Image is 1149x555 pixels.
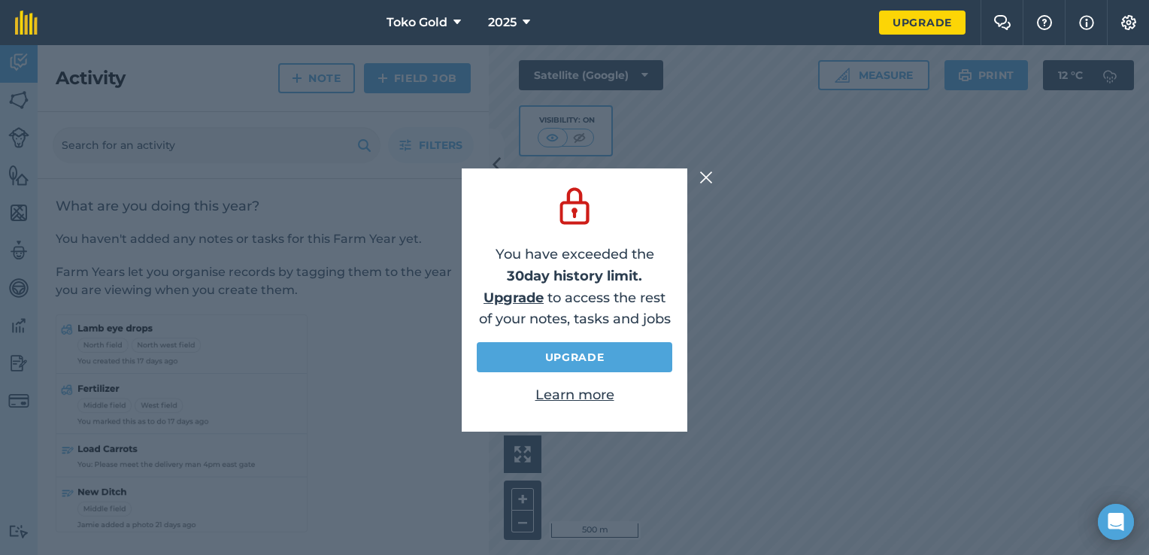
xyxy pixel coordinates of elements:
[488,14,517,32] span: 2025
[699,168,713,187] img: svg+xml;base64,PHN2ZyB4bWxucz0iaHR0cDovL3d3dy53My5vcmcvMjAwMC9zdmciIHdpZHRoPSIyMiIgaGVpZ2h0PSIzMC...
[1120,15,1138,30] img: A cog icon
[535,387,614,403] a: Learn more
[1079,14,1094,32] img: svg+xml;base64,PHN2ZyB4bWxucz0iaHR0cDovL3d3dy53My5vcmcvMjAwMC9zdmciIHdpZHRoPSIxNyIgaGVpZ2h0PSIxNy...
[477,287,672,331] p: to access the rest of your notes, tasks and jobs
[553,183,596,229] img: svg+xml;base64,PD94bWwgdmVyc2lvbj0iMS4wIiBlbmNvZGluZz0idXRmLTgiPz4KPCEtLSBHZW5lcmF0b3I6IEFkb2JlIE...
[477,244,672,287] p: You have exceeded the
[477,342,672,372] a: Upgrade
[484,290,544,306] a: Upgrade
[15,11,38,35] img: fieldmargin Logo
[879,11,966,35] a: Upgrade
[993,15,1011,30] img: Two speech bubbles overlapping with the left bubble in the forefront
[1098,504,1134,540] div: Open Intercom Messenger
[507,268,642,284] strong: 30 day history limit.
[1035,15,1054,30] img: A question mark icon
[387,14,447,32] span: Toko Gold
